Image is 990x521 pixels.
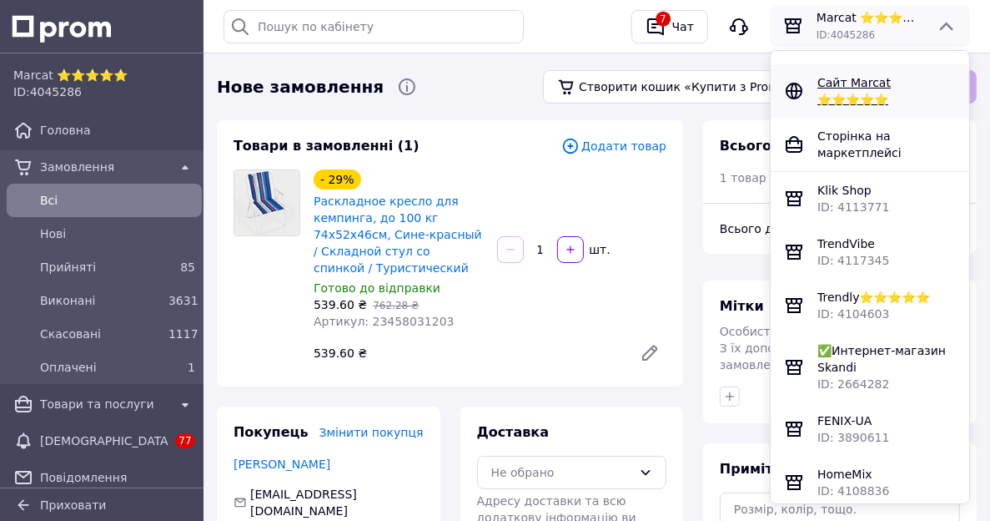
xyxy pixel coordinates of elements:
[314,315,455,328] span: Артикул: 23458031203
[477,424,550,440] span: Доставка
[234,170,299,235] img: Раскладное кресло для кемпинга, до 100 кг 74х52х46см, Сине-красный / Складной стул со спинкой / Т...
[168,294,199,307] span: 3631
[180,260,195,274] span: 85
[40,432,168,449] span: [DEMOGRAPHIC_DATA]
[633,336,666,370] a: Редагувати
[543,70,802,104] a: Створити кошик «Купити з Prom»
[817,291,931,304] span: Trendly⭐⭐⭐⭐⭐
[720,220,901,237] div: Всього до сплати
[40,498,106,512] span: Приховати
[771,402,969,456] a: FENIX-UAID: 3890611
[669,14,697,39] div: Чат
[40,122,195,139] span: Головна
[771,332,969,402] a: ✅Интернет-магазин SkandiID: 2664282
[234,458,330,471] a: [PERSON_NAME]
[585,241,612,258] div: шт.
[561,137,666,155] span: Додати товар
[771,172,969,225] a: Klik ShopID: 4113771
[40,225,195,242] span: Нові
[319,426,424,439] span: Змінити покупця
[40,192,195,209] span: Всi
[817,237,875,250] span: TrendVibe
[817,344,946,374] span: ✅Интернет-магазин Skandi
[817,9,923,26] span: Marcat ⭐⭐⭐⭐⭐
[40,359,162,376] span: Оплачені
[224,10,524,43] input: Пошук по кабінету
[314,281,440,295] span: Готово до відправки
[491,463,633,482] div: Не обрано
[720,138,771,154] span: Всього
[720,171,766,185] span: 1 товар
[817,254,889,267] span: ID: 4117345
[817,468,872,481] span: HomeMix
[234,424,309,440] span: Покупець
[817,431,889,444] span: ID: 3890611
[40,396,168,412] span: Товари та послуги
[314,169,361,190] div: - 29%
[175,433,194,448] span: 77
[217,75,384,99] span: Нове замовлення
[13,85,82,99] span: ID: 4045286
[40,326,162,342] span: Скасовані
[168,327,199,341] span: 1117
[720,325,957,372] span: Особисті нотатки, які бачите лише ви. З їх допомогою можна фільтрувати замовлення
[817,377,889,391] span: ID: 2664282
[771,456,969,509] a: HomeMixID: 4108836
[307,341,626,365] div: 539.60 ₴
[771,64,969,118] a: Сайт Marcat ⭐⭐⭐⭐⭐
[40,259,162,276] span: Прийняті
[314,195,482,275] a: Раскладное кресло для кемпинга, до 100 кг 74х52х46см, Сине-красный / Складной стул со спинкой / Т...
[13,67,195,83] span: Marcat ⭐⭐⭐⭐⭐
[234,138,420,154] span: Товари в замовленні (1)
[817,184,872,197] span: Klik Shop
[771,225,969,279] a: TrendVibeID: 4117345
[40,469,195,486] span: Повідомлення
[373,300,419,311] span: 762.28 ₴
[817,76,891,106] span: Сайт Marcat ⭐⭐⭐⭐⭐
[817,129,902,159] span: Сторінка на маркетплейсі
[817,484,889,498] span: ID: 4108836
[40,159,168,175] span: Замовлення
[250,488,357,518] span: [EMAIL_ADDRESS][DOMAIN_NAME]
[817,29,875,41] span: ID: 4045286
[817,307,889,321] span: ID: 4104603
[771,279,969,332] a: Trendly⭐⭐⭐⭐⭐ID: 4104603
[720,461,791,477] span: Примітки
[631,10,708,43] button: 7Чат
[188,361,195,374] span: 1
[771,118,969,171] a: Сторінка на маркетплейсі
[314,298,367,311] span: 539.60 ₴
[40,292,162,309] span: Виконані
[817,414,872,427] span: FENIX-UA
[720,298,764,314] span: Мітки
[817,200,889,214] span: ID: 4113771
